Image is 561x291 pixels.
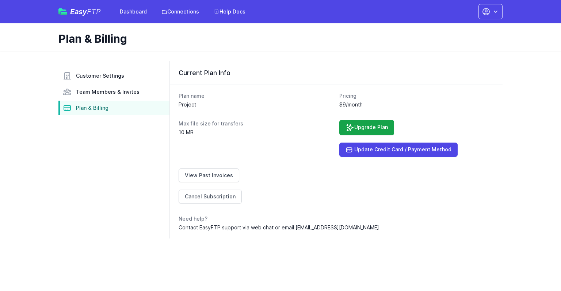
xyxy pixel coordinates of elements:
[179,69,494,77] h3: Current Plan Info
[179,224,494,231] dd: Contact EasyFTP support via web chat or email [EMAIL_ADDRESS][DOMAIN_NAME]
[179,168,239,182] a: View Past Invoices
[58,101,169,115] a: Plan & Billing
[76,72,124,79] span: Customer Settings
[179,190,242,203] a: Cancel Subscription
[339,143,458,157] a: Update Credit Card / Payment Method
[58,69,169,83] a: Customer Settings
[115,5,151,18] a: Dashboard
[76,104,108,112] span: Plan & Billing
[76,88,140,96] span: Team Members & Invites
[209,5,250,18] a: Help Docs
[179,215,494,222] dt: Need help?
[179,101,333,108] dd: Project
[179,92,333,100] dt: Plan name
[179,129,333,136] dd: 10 MB
[157,5,203,18] a: Connections
[58,32,497,45] h1: Plan & Billing
[87,7,101,16] span: FTP
[339,120,394,135] a: Upgrade Plan
[58,8,67,15] img: easyftp_logo.png
[70,8,101,15] span: Easy
[339,92,494,100] dt: Pricing
[179,120,333,127] dt: Max file size for transfers
[339,101,494,108] dd: $9/month
[58,8,101,15] a: EasyFTP
[58,85,169,99] a: Team Members & Invites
